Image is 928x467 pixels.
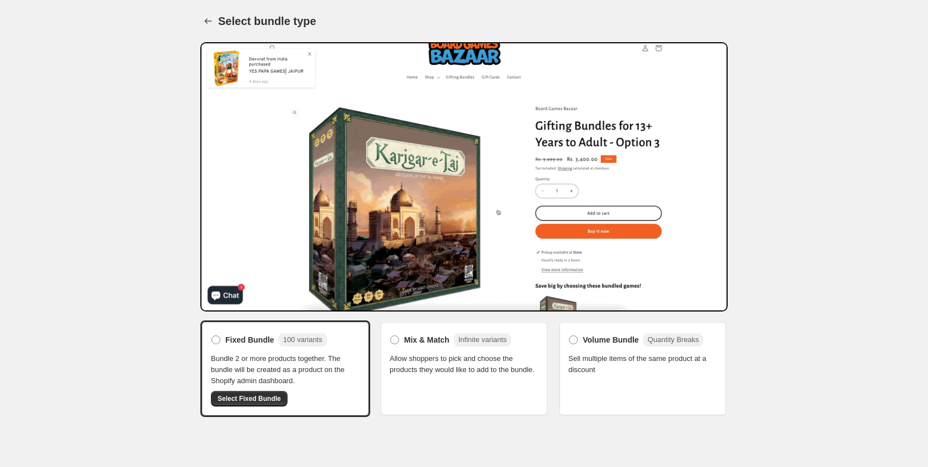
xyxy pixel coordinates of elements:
span: Mix & Match [404,334,450,345]
button: Select Fixed Bundle [211,391,288,406]
span: Quantity Breaks [648,335,699,344]
button: Back [200,13,216,29]
h1: Select bundle type [218,14,316,28]
span: Infinite variants [458,335,507,344]
span: Sell multiple items of the same product at a discount [568,353,717,375]
span: Fixed Bundle [225,334,274,345]
span: 100 variants [283,335,322,344]
span: Allow shoppers to pick and choose the products they would like to add to the bundle. [390,353,538,375]
img: Bundle Preview [200,42,728,312]
span: Volume Bundle [583,334,639,345]
span: Select Fixed Bundle [218,394,281,403]
span: Bundle 2 or more products together. The bundle will be created as a product on the Shopify admin ... [211,353,360,386]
